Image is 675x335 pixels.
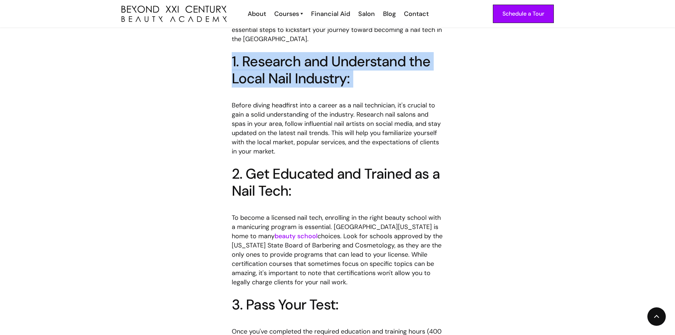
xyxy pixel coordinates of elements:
[311,9,350,18] div: Financial Aid
[358,9,375,18] div: Salon
[232,296,444,313] h2: 3. Pass Your Test:
[232,91,444,156] p: ‍ Before diving headfirst into a career as a nail technician, it's crucial to gain a solid unders...
[493,5,554,23] a: Schedule a Tour
[274,9,303,18] a: Courses
[122,6,227,22] a: home
[274,9,299,18] div: Courses
[399,9,432,18] a: Contact
[502,9,544,18] div: Schedule a Tour
[248,9,266,18] div: About
[383,9,396,18] div: Blog
[122,6,227,22] img: beyond 21st century beauty academy logo
[232,53,444,87] h2: 1. Research and Understand the Local Nail Industry:
[243,9,270,18] a: About
[378,9,399,18] a: Blog
[404,9,429,18] div: Contact
[275,232,317,240] a: beauty school
[232,204,444,287] p: ‍ To become a licensed nail tech, enrolling in the right beauty school with a manicuring program ...
[232,165,444,199] h2: 2. Get Educated and Trained as a Nail Tech:
[306,9,354,18] a: Financial Aid
[354,9,378,18] a: Salon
